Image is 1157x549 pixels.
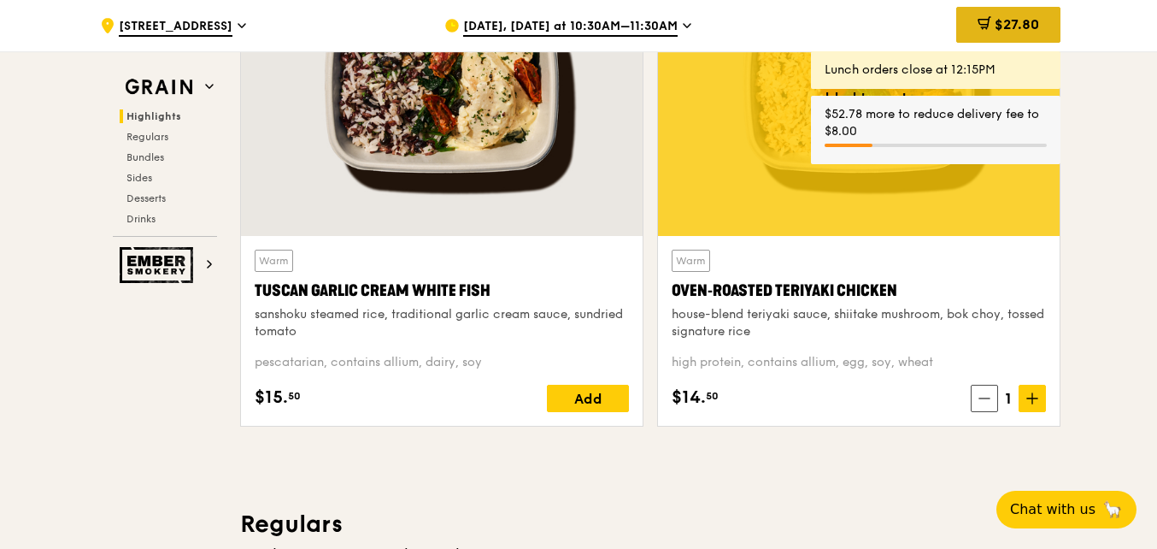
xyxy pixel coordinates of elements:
[825,62,1047,79] div: Lunch orders close at 12:15PM
[119,18,232,37] span: [STREET_ADDRESS]
[995,16,1039,32] span: $27.80
[126,110,181,122] span: Highlights
[255,385,288,410] span: $15.
[255,279,629,303] div: Tuscan Garlic Cream White Fish
[672,250,710,272] div: Warm
[547,385,629,412] div: Add
[126,213,156,225] span: Drinks
[998,387,1019,410] span: 1
[672,354,1046,371] div: high protein, contains allium, egg, soy, wheat
[825,106,1047,140] div: $52.78 more to reduce delivery fee to $8.00
[255,306,629,340] div: sanshoku steamed rice, traditional garlic cream sauce, sundried tomato
[126,192,166,204] span: Desserts
[126,151,164,163] span: Bundles
[463,18,678,37] span: [DATE], [DATE] at 10:30AM–11:30AM
[120,72,198,103] img: Grain web logo
[126,131,168,143] span: Regulars
[255,354,629,371] div: pescatarian, contains allium, dairy, soy
[255,250,293,272] div: Warm
[1010,499,1095,520] span: Chat with us
[672,306,1046,340] div: house-blend teriyaki sauce, shiitake mushroom, bok choy, tossed signature rice
[706,389,719,403] span: 50
[120,247,198,283] img: Ember Smokery web logo
[1102,499,1123,520] span: 🦙
[996,491,1136,528] button: Chat with us🦙
[240,509,1060,540] h3: Regulars
[672,385,706,410] span: $14.
[288,389,301,403] span: 50
[126,172,152,184] span: Sides
[672,279,1046,303] div: Oven‑Roasted Teriyaki Chicken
